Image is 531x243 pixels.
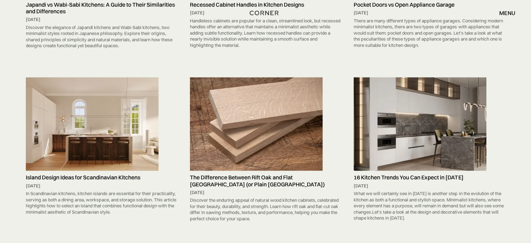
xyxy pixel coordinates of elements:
div: menu [492,7,515,19]
div: What we will certainly see in [DATE] is another step in the evolution of the kitchen as both a fu... [354,189,505,223]
div: There are many different types of appliance garages. Considering modern minimalist kitchens, ther... [354,16,505,50]
div: [DATE] [354,183,505,189]
a: home [247,8,283,17]
div: [DATE] [190,190,341,196]
a: Island Design Ideas for Scandinavian Kitchens[DATE]In Scandinavian kitchens, kitchen islands are ... [22,77,181,217]
div: Discover the elegance of Japandi kitchens and Wabi-Sabi kitchens, two minimalist styles rooted in... [26,23,177,51]
div: [DATE] [26,183,177,189]
h5: 16 Kitchen Trends You Can Expect in [DATE] [354,174,505,181]
div: Discover the enduring appeal of natural wood kitchen cabinets, celebrated for their beauty, durab... [190,195,341,223]
div: Handleless cabinets are popular for a clean, streamlined look, but recessed handles offer an alte... [190,16,341,50]
h5: Island Design Ideas for Scandinavian Kitchens [26,174,177,181]
div: In Scandinavian kitchens, kitchen islands are essential for their practicality, serving as both a... [26,189,177,217]
div: menu [499,10,515,16]
a: 16 Kitchen Trends You Can Expect in [DATE][DATE]What we will certainly see in [DATE] is another s... [350,77,509,223]
a: The Difference Between Rift Oak and Flat [GEOGRAPHIC_DATA] (or Plain [GEOGRAPHIC_DATA])[DATE]Disc... [186,77,345,224]
h5: The Difference Between Rift Oak and Flat [GEOGRAPHIC_DATA] (or Plain [GEOGRAPHIC_DATA]) [190,174,341,187]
